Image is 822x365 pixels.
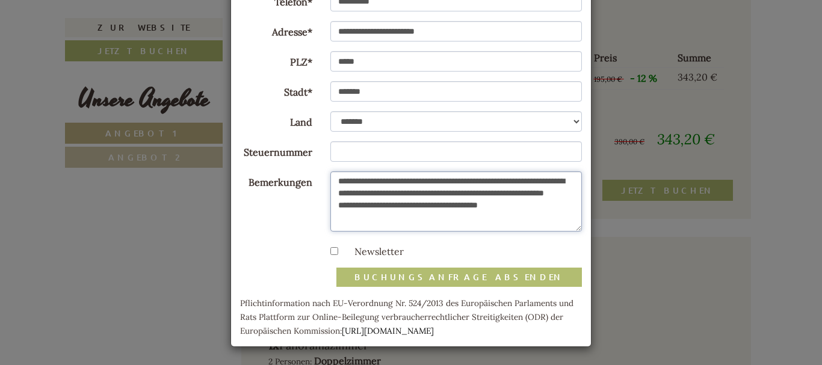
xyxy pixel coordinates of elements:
[231,21,321,39] label: Adresse*
[231,141,321,159] label: Steuernummer
[336,268,582,287] button: Buchungsanfrage absenden
[231,81,321,99] label: Stadt*
[231,111,321,129] label: Land
[231,171,321,189] label: Bemerkungen
[342,325,434,336] a: [URL][DOMAIN_NAME]
[342,245,404,259] label: Newsletter
[240,298,573,336] small: Pflichtinformation nach EU-Verordnung Nr. 524/2013 des Europäischen Parlaments und Rats Plattform...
